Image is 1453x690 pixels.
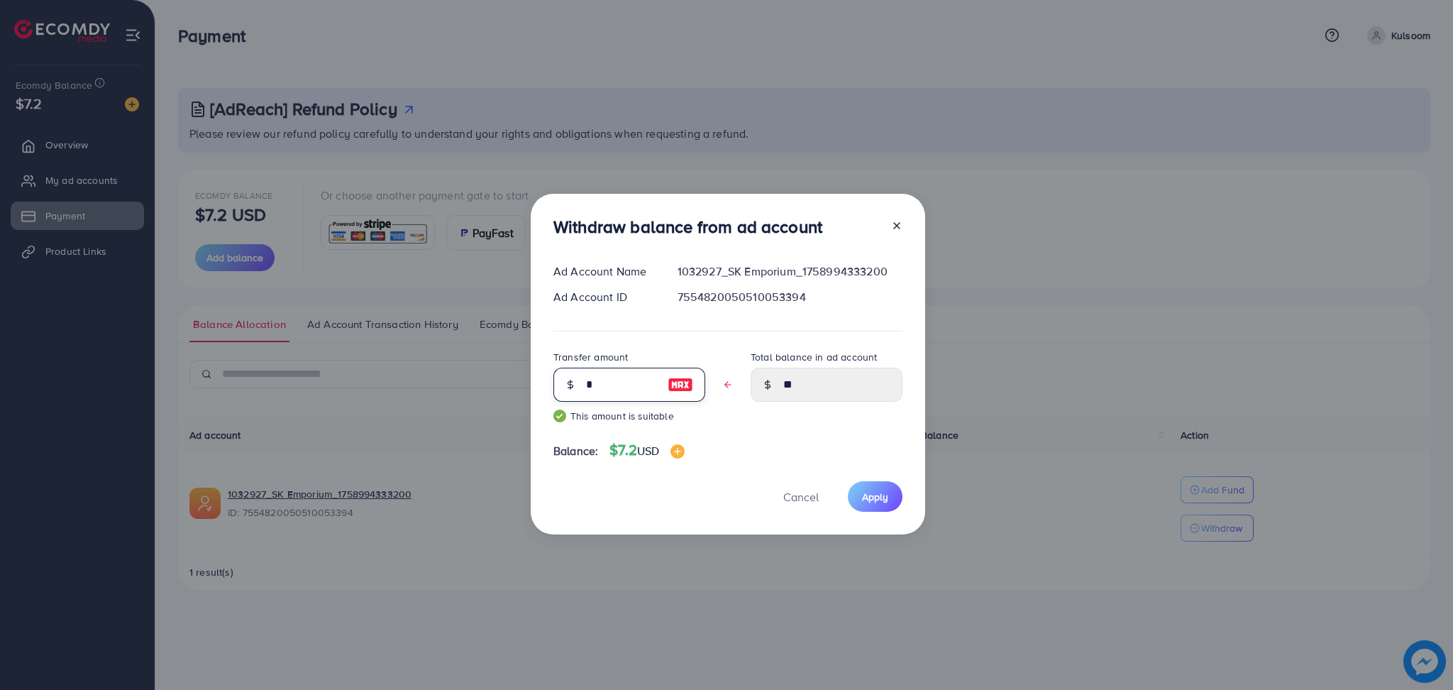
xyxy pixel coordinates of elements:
span: Cancel [783,489,819,505]
div: Ad Account ID [542,289,666,305]
h4: $7.2 [609,442,685,459]
div: 1032927_SK Emporium_1758994333200 [666,263,914,280]
div: Ad Account Name [542,263,666,280]
img: guide [553,410,566,422]
span: USD [637,443,659,459]
h3: Withdraw balance from ad account [553,217,822,237]
label: Total balance in ad account [751,350,877,364]
img: image [668,376,693,393]
small: This amount is suitable [553,409,705,423]
span: Apply [862,490,888,504]
button: Cancel [766,481,836,512]
label: Transfer amount [553,350,628,364]
span: Balance: [553,443,598,459]
img: image [670,444,685,459]
button: Apply [848,481,902,512]
div: 7554820050510053394 [666,289,914,305]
